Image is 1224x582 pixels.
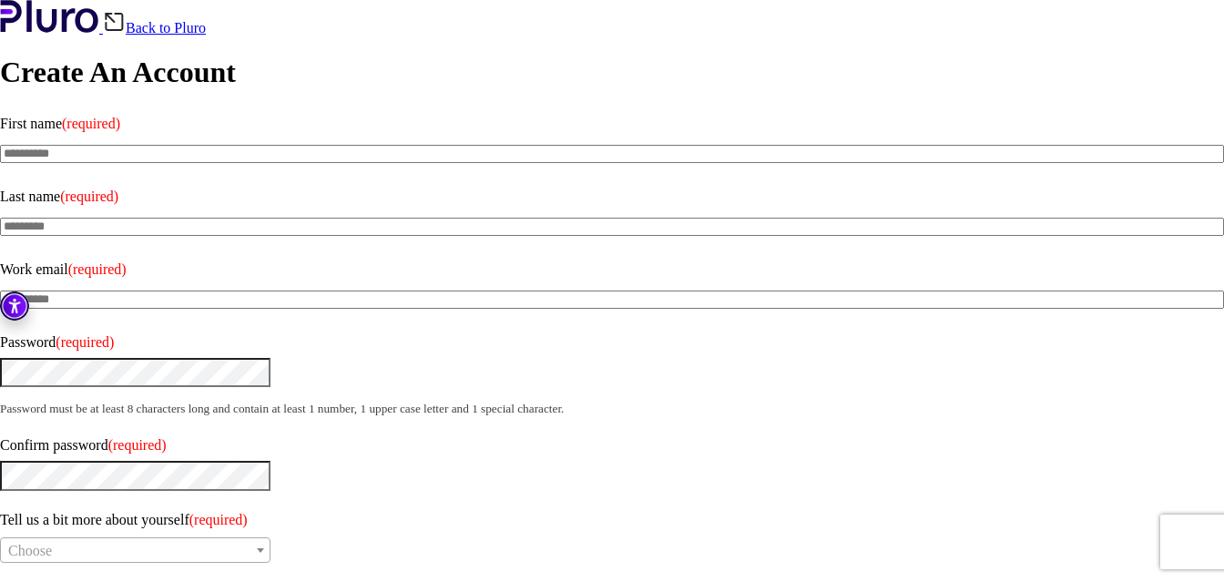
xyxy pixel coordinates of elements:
span: (required) [62,116,120,131]
span: (required) [108,437,167,453]
span: (required) [60,189,118,204]
img: Back icon [103,11,126,33]
span: (required) [68,261,127,277]
a: Back to Pluro [103,20,206,36]
span: (required) [189,512,248,527]
span: Choose [8,543,52,558]
span: (required) [56,334,114,350]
